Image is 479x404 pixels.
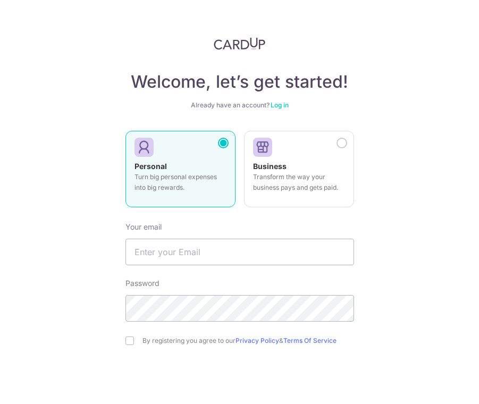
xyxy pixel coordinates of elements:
label: By registering you agree to our & [142,336,354,345]
a: Privacy Policy [236,336,279,344]
p: Turn big personal expenses into big rewards. [135,172,226,193]
a: Personal Turn big personal expenses into big rewards. [125,131,236,214]
p: Transform the way your business pays and gets paid. [253,172,345,193]
a: Terms Of Service [283,336,337,344]
a: Business Transform the way your business pays and gets paid. [244,131,354,214]
a: Log in [271,101,289,109]
label: Your email [125,222,162,232]
input: Enter your Email [125,239,354,265]
strong: Personal [135,162,167,171]
strong: Business [253,162,287,171]
img: CardUp Logo [214,37,266,50]
label: Password [125,278,159,289]
div: Already have an account? [125,101,354,110]
h4: Welcome, let’s get started! [125,71,354,92]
